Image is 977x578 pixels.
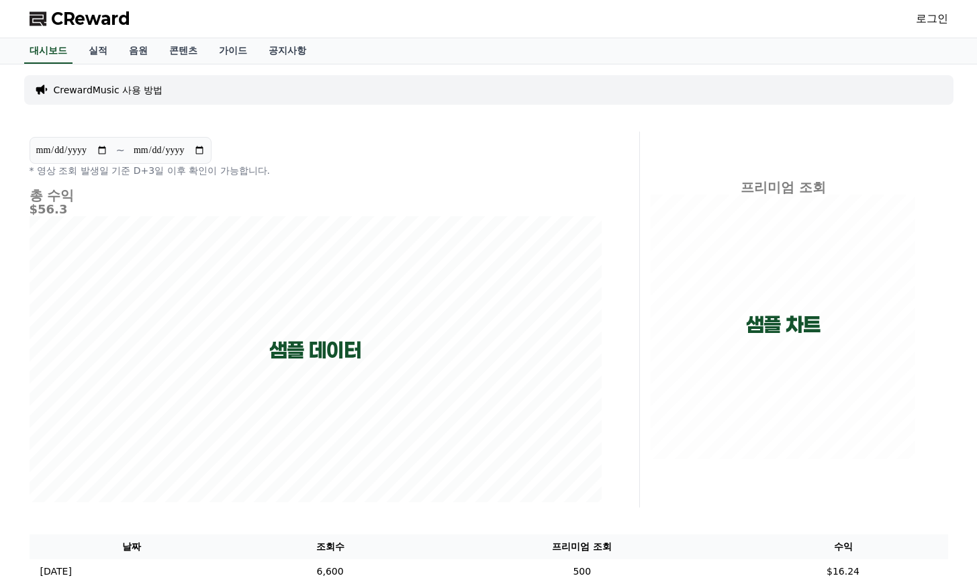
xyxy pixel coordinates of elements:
[54,83,163,97] a: CrewardMusic 사용 방법
[123,446,139,457] span: 대화
[269,338,361,363] p: 샘플 데이터
[30,188,602,203] h4: 총 수익
[89,426,173,459] a: 대화
[746,313,821,337] p: 샘플 차트
[651,180,916,195] h4: 프리미엄 조회
[116,142,125,158] p: ~
[30,8,130,30] a: CReward
[78,38,118,64] a: 실적
[208,38,258,64] a: 가이드
[4,426,89,459] a: 홈
[739,534,948,559] th: 수익
[30,164,602,177] p: * 영상 조회 발생일 기준 D+3일 이후 확인이 가능합니다.
[916,11,948,27] a: 로그인
[30,534,235,559] th: 날짜
[42,446,50,456] span: 홈
[426,534,738,559] th: 프리미엄 조회
[258,38,317,64] a: 공지사항
[234,534,426,559] th: 조회수
[118,38,158,64] a: 음원
[24,38,73,64] a: 대시보드
[173,426,258,459] a: 설정
[30,203,602,216] h5: $56.3
[51,8,130,30] span: CReward
[158,38,208,64] a: 콘텐츠
[207,446,224,456] span: 설정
